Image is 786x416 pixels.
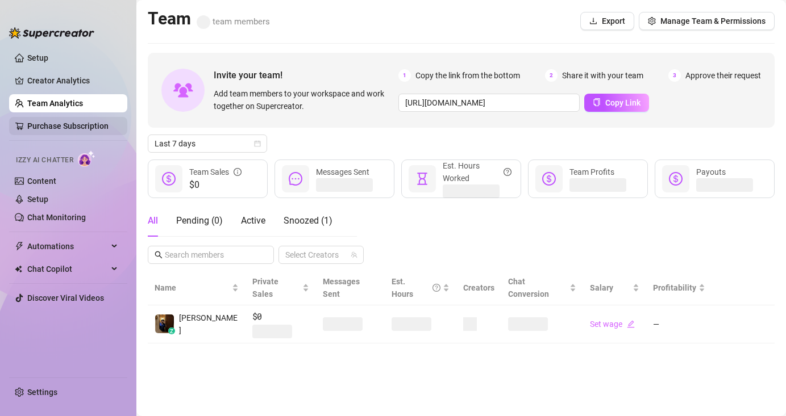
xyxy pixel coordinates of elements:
[660,16,766,26] span: Manage Team & Permissions
[27,213,86,222] a: Chat Monitoring
[508,277,549,299] span: Chat Conversion
[27,53,48,62] a: Setup
[351,251,357,258] span: team
[197,16,270,27] span: team members
[456,271,501,305] th: Creators
[214,87,394,112] span: Add team members to your workspace and work together on Supercreator.
[27,195,48,204] a: Setup
[602,16,625,26] span: Export
[653,283,696,292] span: Profitability
[27,293,104,302] a: Discover Viral Videos
[580,12,634,30] button: Export
[27,260,108,278] span: Chat Copilot
[590,320,635,329] a: Set wageedit
[545,69,558,82] span: 2
[234,166,242,178] span: info-circle
[323,277,360,299] span: Messages Sent
[27,388,57,397] a: Settings
[316,167,369,177] span: Messages Sent
[155,251,163,259] span: search
[668,69,681,82] span: 3
[443,159,511,184] div: Est. Hours Worked
[284,215,332,226] span: Snoozed ( 1 )
[168,327,175,334] div: z
[289,172,302,186] span: message
[627,320,635,328] span: edit
[214,68,398,82] span: Invite your team!
[148,8,270,30] h2: Team
[504,159,511,184] span: question-circle
[646,305,712,343] td: —
[16,155,73,166] span: Izzy AI Chatter
[685,69,761,82] span: Approve their request
[669,172,683,186] span: dollar-circle
[696,167,726,177] span: Payouts
[605,98,641,107] span: Copy Link
[189,178,242,192] span: $0
[179,312,239,337] span: [PERSON_NAME]
[15,242,24,251] span: thunderbolt
[639,12,775,30] button: Manage Team & Permissions
[27,237,108,255] span: Automations
[155,135,260,152] span: Last 7 days
[252,277,278,299] span: Private Sales
[189,166,242,178] div: Team Sales
[398,69,411,82] span: 1
[148,214,158,228] div: All
[415,69,520,82] span: Copy the link from the bottom
[252,310,309,323] span: $0
[593,98,601,106] span: copy
[415,172,429,186] span: hourglass
[584,94,649,112] button: Copy Link
[155,314,174,333] img: Danny Hunter
[176,214,223,228] div: Pending ( 0 )
[155,281,230,294] span: Name
[392,275,440,300] div: Est. Hours
[648,17,656,25] span: setting
[590,283,613,292] span: Salary
[569,167,614,177] span: Team Profits
[9,27,94,39] img: logo-BBDzfeDw.svg
[562,69,643,82] span: Share it with your team
[165,249,258,261] input: Search members
[162,172,176,186] span: dollar-circle
[27,72,118,90] a: Creator Analytics
[241,215,265,226] span: Active
[148,271,246,305] th: Name
[78,150,95,167] img: AI Chatter
[15,265,22,273] img: Chat Copilot
[27,121,109,131] a: Purchase Subscription
[27,177,56,186] a: Content
[254,140,261,147] span: calendar
[542,172,556,186] span: dollar-circle
[589,17,597,25] span: download
[27,99,83,108] a: Team Analytics
[432,275,440,300] span: question-circle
